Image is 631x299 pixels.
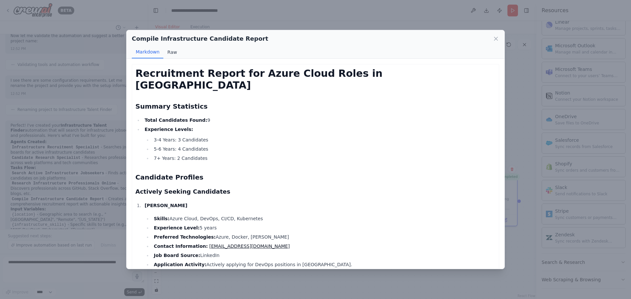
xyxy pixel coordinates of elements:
[152,136,496,144] li: 3-4 Years: 3 Candidates
[132,46,163,58] button: Markdown
[145,127,193,132] strong: Experience Levels:
[154,225,199,230] strong: Experience Level:
[152,224,496,232] li: 5 years
[152,154,496,162] li: 7+ Years: 2 Candidates
[152,145,496,153] li: 5-6 Years: 4 Candidates
[135,187,496,196] h3: Actively Seeking Candidates
[154,253,200,258] strong: Job Board Source:
[143,116,496,124] li: 9
[145,117,207,123] strong: Total Candidates Found:
[152,261,496,268] li: Actively applying for DevOps positions in [GEOGRAPHIC_DATA].
[135,173,496,182] h2: Candidate Profiles
[135,68,496,91] h1: Recruitment Report for Azure Cloud Roles in [GEOGRAPHIC_DATA]
[154,262,206,267] strong: Application Activity:
[209,244,290,249] a: [EMAIL_ADDRESS][DOMAIN_NAME]
[145,203,187,208] strong: [PERSON_NAME]
[154,216,170,221] strong: Skills:
[163,46,181,58] button: Raw
[154,244,208,249] strong: Contact Information:
[154,234,216,240] strong: Preferred Technologies:
[152,215,496,223] li: Azure Cloud, DevOps, CI/CD, Kubernetes
[132,34,268,43] h2: Compile Infrastructure Candidate Report
[152,233,496,241] li: Azure, Docker, [PERSON_NAME]
[152,251,496,259] li: LinkedIn
[135,102,496,111] h2: Summary Statistics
